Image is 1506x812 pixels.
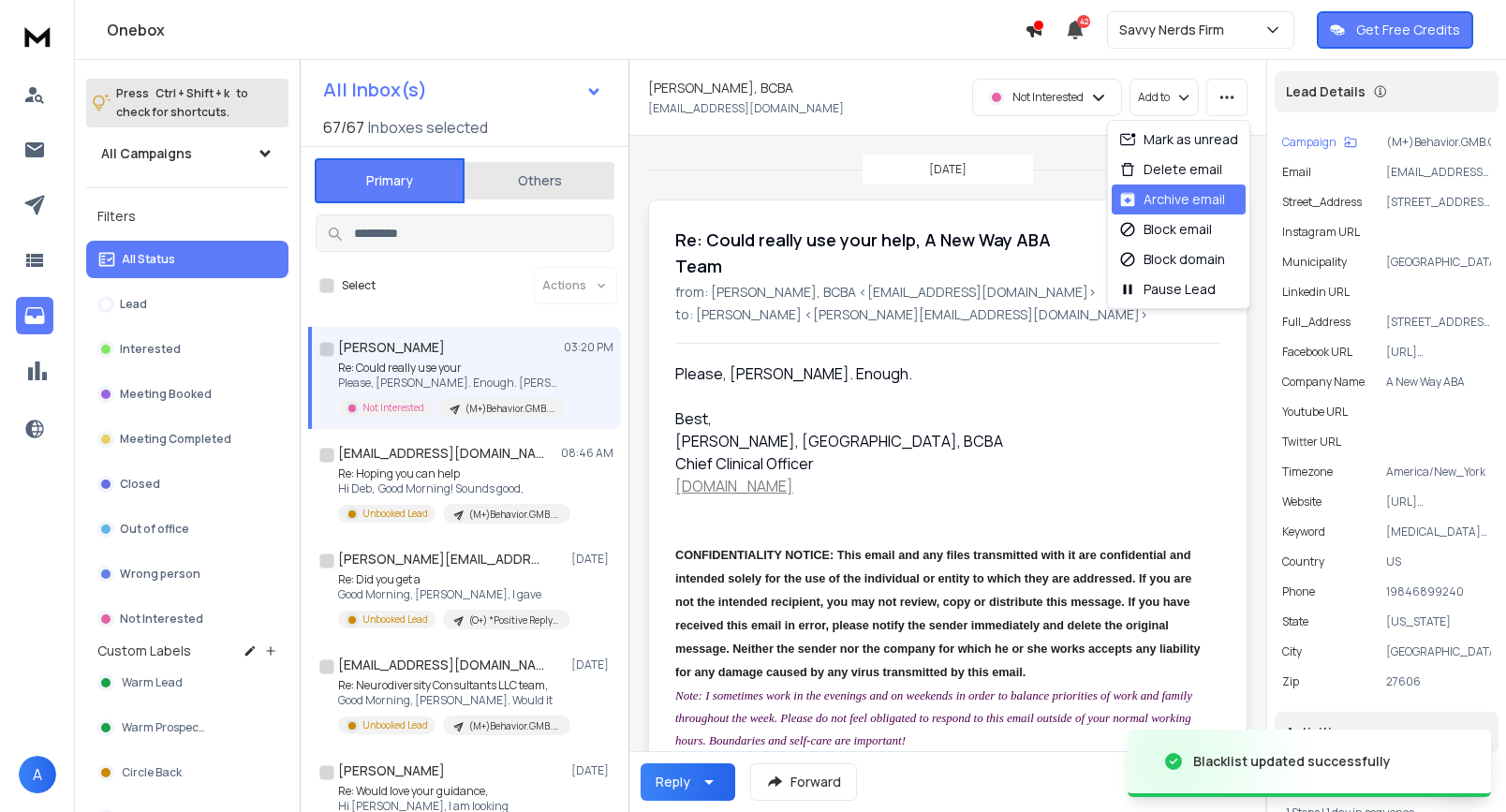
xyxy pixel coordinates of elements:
span: A [19,756,56,793]
h1: [EMAIL_ADDRESS][DOMAIN_NAME] [338,656,544,674]
p: US [1386,554,1491,569]
span: Warm Prospects [122,720,208,735]
p: Facebook URL [1282,345,1352,360]
p: 27606 [1386,674,1491,689]
p: Get Free Credits [1356,21,1460,39]
p: Email [1282,165,1311,180]
p: Re: Neurodiversity Consultants LLC team, [338,678,563,693]
p: [STREET_ADDRESS][PERSON_NAME] [1386,195,1491,210]
p: from: [PERSON_NAME], BCBA <[EMAIL_ADDRESS][DOMAIN_NAME]> [675,283,1220,302]
p: (M+)Behavior.GMB.Q32025 [1386,135,1491,150]
p: [DATE] [571,657,613,672]
span: Circle Back [122,765,182,780]
p: Please, [PERSON_NAME]. Enough. [PERSON_NAME] [338,376,563,391]
div: Delete email [1119,160,1222,179]
p: Linkedin URL [1282,285,1350,300]
div: Mark as unread [1119,130,1238,149]
p: Twitter URL [1282,435,1341,450]
p: Press to check for shortcuts. [116,84,248,122]
p: Good Morning, [PERSON_NAME]. Would it [338,693,563,708]
div: Activities [1275,712,1499,753]
p: [STREET_ADDRESS][PERSON_NAME] [1386,315,1491,330]
p: Re: Hoping you can help [338,466,563,481]
h3: Inboxes selected [368,116,488,139]
p: Savvy Nerds Firm [1119,21,1232,39]
span: 42 [1077,15,1090,28]
div: Archive email [1119,190,1225,209]
p: Company Name [1282,375,1365,390]
p: Hi Deb, Good Morning! Sounds good, [338,481,563,496]
p: Lead [120,297,147,312]
p: Meeting Booked [120,387,212,402]
p: [DATE] [571,552,613,567]
i: Note: I sometimes work in the evenings and on weekends in order to balance priorities of work and... [675,688,1195,747]
h3: Custom Labels [97,642,191,660]
p: [URL][DOMAIN_NAME] [1386,345,1491,360]
h1: All Campaigns [101,144,192,163]
p: Re: Would love your guidance, [338,784,563,799]
p: All Status [122,252,175,267]
p: (M+)Behavior.GMB.Q32025 [469,719,559,733]
p: Add to [1138,90,1170,105]
div: Pause Lead [1119,280,1216,299]
p: [GEOGRAPHIC_DATA] [1386,255,1491,270]
h1: [PERSON_NAME], BCBA [648,79,793,97]
p: Youtube URL [1282,405,1348,420]
p: Unbooked Lead [362,718,428,732]
p: 08:46 AM [561,446,613,461]
h1: Onebox [107,19,1025,41]
p: 19846899240 [1386,584,1491,599]
p: Full_Address [1282,315,1351,330]
p: [DATE] [571,763,613,778]
button: Primary [315,158,465,203]
p: 03:20 PM [564,340,613,355]
button: Forward [750,763,857,801]
p: Meeting Completed [120,432,231,447]
p: Phone [1282,584,1315,599]
p: [URL][DOMAIN_NAME] [1386,495,1491,509]
p: [EMAIL_ADDRESS][DOMAIN_NAME] [648,101,844,116]
p: Interested [120,342,181,357]
h1: Re: Could really use your help, A New Way ABA Team [675,227,1096,279]
h1: [PERSON_NAME][EMAIL_ADDRESS][DOMAIN_NAME] [338,550,544,568]
div: Chief Clinical Officer [675,452,1205,475]
p: Closed [120,477,160,492]
p: Unbooked Lead [362,613,428,627]
button: Others [465,160,614,201]
h3: Filters [86,203,288,229]
p: State [1282,614,1308,629]
p: to: [PERSON_NAME] <[PERSON_NAME][EMAIL_ADDRESS][DOMAIN_NAME]> [675,305,1220,324]
p: Lead Details [1286,82,1366,101]
h1: All Inbox(s) [323,81,427,99]
p: A New Way ABA [1386,375,1491,390]
span: Warm Lead [122,675,183,690]
p: [DATE] [929,162,967,177]
div: [PERSON_NAME], [GEOGRAPHIC_DATA], BCBA [675,430,1205,452]
p: City [1282,644,1302,659]
div: Block email [1119,220,1212,239]
p: Timezone [1282,465,1333,480]
label: Select [342,278,376,293]
div: Block domain [1119,250,1225,269]
h1: [PERSON_NAME] [338,338,445,357]
p: Good Morning, [PERSON_NAME], I gave [338,587,563,602]
p: Street_Address [1282,195,1362,210]
p: Wrong person [120,567,200,582]
p: Unbooked Lead [362,507,428,521]
p: Re: Could really use your [338,361,563,376]
p: Not Interested [120,612,203,627]
p: (O+) *Positive Reply* Prospects- Unbooked Call [469,613,559,627]
p: (M+)Behavior.GMB.Q32025 [469,508,559,522]
p: [GEOGRAPHIC_DATA] [1386,644,1491,659]
span: 67 / 67 [323,116,364,139]
div: Best, [675,407,1205,750]
p: [EMAIL_ADDRESS][DOMAIN_NAME] [1386,165,1491,180]
img: logo [19,19,56,53]
div: Please, [PERSON_NAME]. Enough. [675,362,1205,750]
p: Municipality [1282,255,1347,270]
p: America/New_York [1386,465,1491,480]
h1: [PERSON_NAME] [338,761,445,780]
span: Ctrl + Shift + k [153,82,232,104]
p: Website [1282,495,1321,509]
p: Re: Did you get a [338,572,563,587]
